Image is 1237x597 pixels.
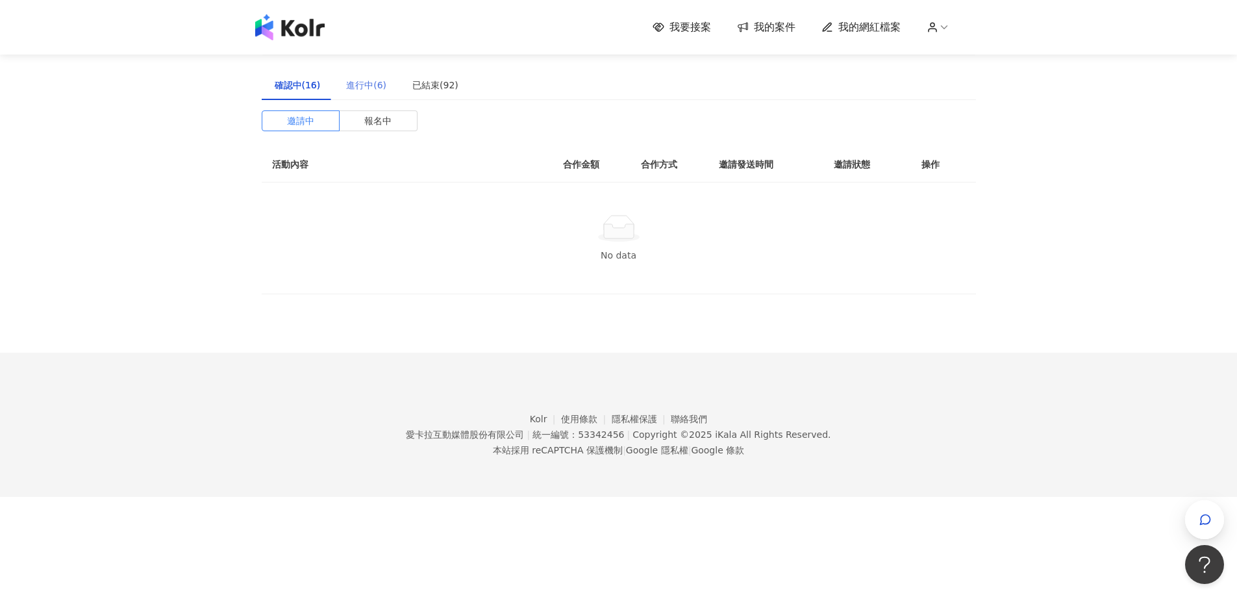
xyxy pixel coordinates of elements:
[530,414,561,424] a: Kolr
[493,442,744,458] span: 本站採用 reCAPTCHA 保護機制
[632,429,831,440] div: Copyright © 2025 All Rights Reserved.
[715,429,737,440] a: iKala
[287,111,314,131] span: 邀請中
[346,78,386,92] div: 進行中(6)
[631,147,708,183] th: 合作方式
[406,429,524,440] div: 愛卡拉互動媒體股份有限公司
[626,445,688,455] a: Google 隱私權
[671,414,707,424] a: 聯絡我們
[737,20,795,34] a: 我的案件
[691,445,744,455] a: Google 條款
[708,147,823,183] th: 邀請發送時間
[754,20,795,34] span: 我的案件
[838,20,901,34] span: 我的網紅檔案
[688,445,692,455] span: |
[823,147,910,183] th: 邀請狀態
[1185,545,1224,584] iframe: Help Scout Beacon - Open
[623,445,626,455] span: |
[653,20,711,34] a: 我要接案
[532,429,624,440] div: 統一編號：53342456
[262,147,521,183] th: 活動內容
[527,429,530,440] span: |
[277,248,960,262] div: No data
[821,20,901,34] a: 我的網紅檔案
[364,111,392,131] span: 報名中
[669,20,711,34] span: 我要接案
[627,429,630,440] span: |
[412,78,458,92] div: 已結束(92)
[612,414,671,424] a: 隱私權保護
[255,14,325,40] img: logo
[553,147,631,183] th: 合作金額
[275,78,321,92] div: 確認中(16)
[561,414,612,424] a: 使用條款
[911,147,976,183] th: 操作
